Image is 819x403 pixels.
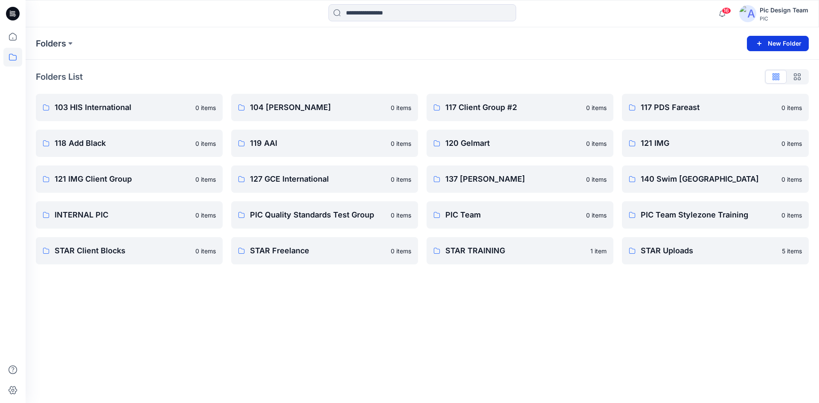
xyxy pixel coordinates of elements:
p: 140 Swim [GEOGRAPHIC_DATA] [641,173,776,185]
p: 0 items [781,175,802,184]
p: 121 IMG Client Group [55,173,190,185]
p: 0 items [586,103,607,112]
a: STAR Client Blocks0 items [36,237,223,264]
p: PIC Team Stylezone Training [641,209,776,221]
p: 0 items [586,211,607,220]
p: 104 [PERSON_NAME] [250,101,386,113]
p: 121 IMG [641,137,776,149]
a: 140 Swim [GEOGRAPHIC_DATA]0 items [622,165,809,193]
a: PIC Team Stylezone Training0 items [622,201,809,229]
a: STAR Freelance0 items [231,237,418,264]
p: 0 items [195,103,216,112]
p: 0 items [195,211,216,220]
p: 118 Add Black [55,137,190,149]
p: STAR Freelance [250,245,386,257]
p: 0 items [195,175,216,184]
p: 119 AAI [250,137,386,149]
a: 121 IMG Client Group0 items [36,165,223,193]
p: PIC Quality Standards Test Group [250,209,386,221]
p: 0 items [195,139,216,148]
button: New Folder [747,36,809,51]
p: STAR Client Blocks [55,245,190,257]
a: 137 [PERSON_NAME]0 items [427,165,613,193]
a: STAR TRAINING1 item [427,237,613,264]
p: 1 item [590,246,607,255]
p: 0 items [391,103,411,112]
p: PIC Team [445,209,581,221]
p: 117 Client Group #2 [445,101,581,113]
a: 120 Gelmart0 items [427,130,613,157]
p: 137 [PERSON_NAME] [445,173,581,185]
span: 16 [722,7,731,14]
p: 0 items [781,103,802,112]
a: STAR Uploads5 items [622,237,809,264]
p: 0 items [391,175,411,184]
a: 117 Client Group #20 items [427,94,613,121]
p: Folders List [36,70,83,83]
p: 0 items [781,139,802,148]
p: STAR Uploads [641,245,777,257]
p: 0 items [391,211,411,220]
p: 0 items [391,139,411,148]
a: 103 HIS International0 items [36,94,223,121]
p: 103 HIS International [55,101,190,113]
p: 0 items [586,175,607,184]
a: INTERNAL PIC0 items [36,201,223,229]
div: Pic Design Team [760,5,808,15]
a: PIC Team0 items [427,201,613,229]
a: 119 AAI0 items [231,130,418,157]
a: PIC Quality Standards Test Group0 items [231,201,418,229]
p: 5 items [782,246,802,255]
p: INTERNAL PIC [55,209,190,221]
a: 117 PDS Fareast0 items [622,94,809,121]
a: Folders [36,38,66,49]
a: 118 Add Black0 items [36,130,223,157]
p: 120 Gelmart [445,137,581,149]
p: 0 items [781,211,802,220]
img: avatar [739,5,756,22]
a: 127 GCE International0 items [231,165,418,193]
p: 0 items [391,246,411,255]
p: 117 PDS Fareast [641,101,776,113]
p: 0 items [586,139,607,148]
p: 0 items [195,246,216,255]
p: 127 GCE International [250,173,386,185]
a: 121 IMG0 items [622,130,809,157]
div: PIC [760,15,808,22]
p: STAR TRAINING [445,245,585,257]
a: 104 [PERSON_NAME]0 items [231,94,418,121]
